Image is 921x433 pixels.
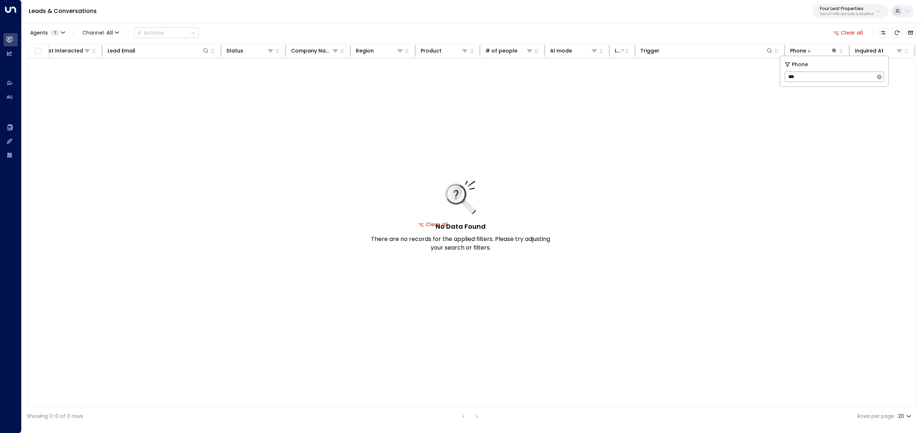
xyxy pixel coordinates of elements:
[108,46,135,55] div: Lead Email
[371,235,550,252] p: There are no records for the applied filters. Please try adjusting your search or filters.
[27,28,68,38] button: Agents1
[51,30,59,36] span: 1
[30,30,48,35] span: Agents
[640,46,659,55] div: Trigger
[291,46,332,55] div: Company Name
[356,46,404,55] div: Region
[27,413,83,420] div: Showing 0-0 of 0 rows
[436,222,486,231] h5: No Data Found
[790,46,806,55] div: Phone
[421,46,441,55] div: Product
[830,28,866,38] button: Clear all
[878,28,888,38] button: Customize
[615,46,628,55] div: Location
[356,46,374,55] div: Region
[137,29,164,36] div: Actions
[790,46,838,55] div: Phone
[813,4,888,18] button: Four Leaf Properties34e1cd17-0f68-49af-bd32-3c48ce8611d1
[291,46,339,55] div: Company Name
[459,412,482,421] nav: pagination navigation
[226,46,243,55] div: Status
[108,46,209,55] div: Lead Email
[134,27,199,38] button: Actions
[80,28,122,38] span: Channel:
[485,46,517,55] div: # of people
[855,46,884,55] div: Inquired At
[906,28,916,38] button: Archived Leads
[820,6,874,11] p: Four Leaf Properties
[640,46,773,55] div: Trigger
[820,13,874,16] p: 34e1cd17-0f68-49af-bd32-3c48ce8611d1
[550,46,598,55] div: AI mode
[43,46,91,55] div: Last Interacted
[106,30,113,36] span: All
[226,46,274,55] div: Status
[615,46,621,55] div: Location
[29,7,97,15] a: Leads & Conversations
[33,47,42,56] span: Toggle select all
[855,46,903,55] div: Inquired At
[421,46,468,55] div: Product
[43,46,83,55] div: Last Interacted
[80,28,122,38] button: Channel:All
[550,46,572,55] div: AI mode
[898,411,913,421] div: 20
[792,60,808,69] span: Phone
[134,27,199,38] div: Button group with a nested menu
[485,46,533,55] div: # of people
[892,28,902,38] span: Refresh
[857,413,895,420] label: Rows per page:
